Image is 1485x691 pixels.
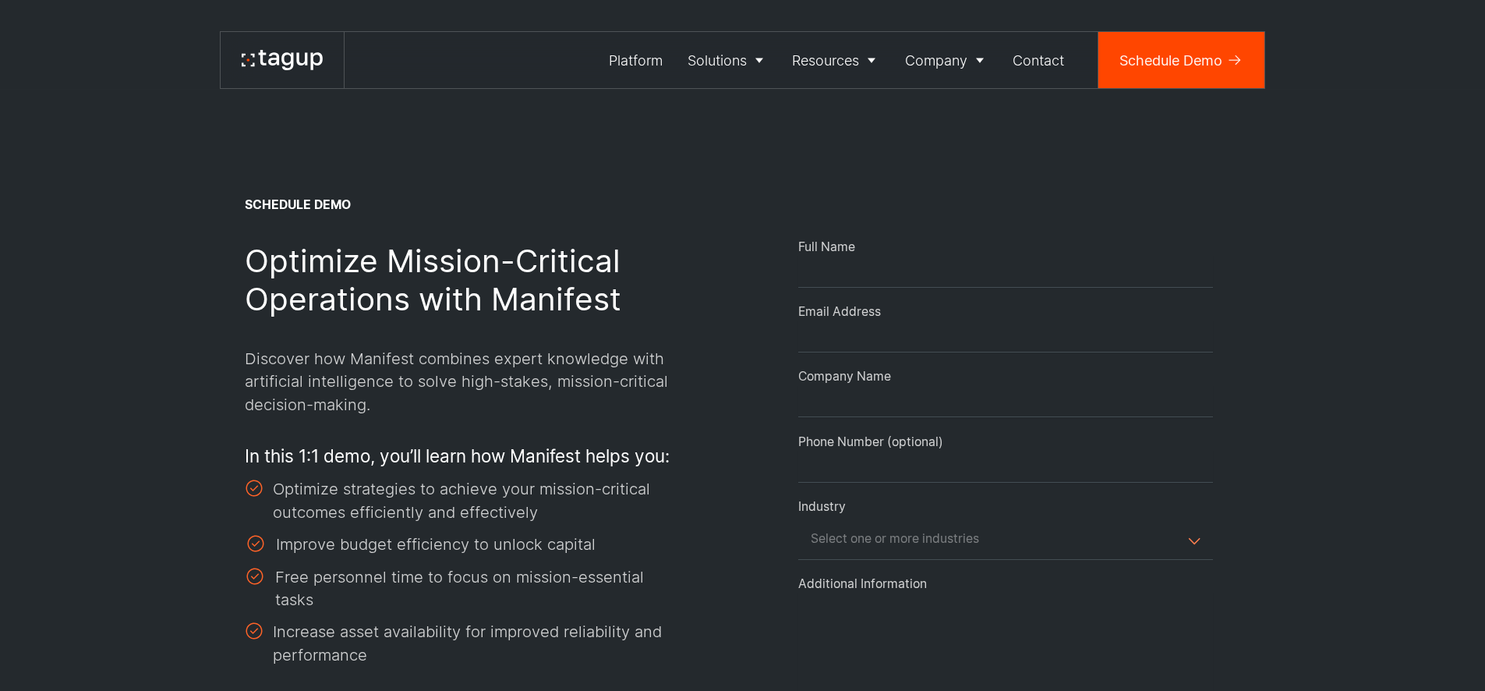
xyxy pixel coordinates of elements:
[798,498,1214,516] div: Industry
[688,50,747,71] div: Solutions
[792,50,859,71] div: Resources
[893,32,1001,88] a: Company
[798,239,1214,256] div: Full Name
[905,50,967,71] div: Company
[1119,50,1222,71] div: Schedule Demo
[1098,32,1264,88] a: Schedule Demo
[675,32,780,88] a: Solutions
[245,197,351,214] div: SCHEDULE demo
[245,242,715,319] h2: Optimize Mission-Critical Operations with Manifest
[798,576,1214,593] div: Additional Information
[811,531,979,547] div: Select one or more industries
[245,347,715,416] p: Discover how Manifest combines expert knowledge with artificial intelligence to solve high-stakes...
[798,368,1214,385] div: Company Name
[597,32,676,88] a: Platform
[245,444,670,469] p: In this 1:1 demo, you’ll learn how Manifest helps you:
[273,477,675,523] div: Optimize strategies to achieve your mission-critical outcomes efficiently and effectively
[1013,50,1064,71] div: Contact
[273,620,675,666] div: Increase asset availability for improved reliability and performance
[609,50,663,71] div: Platform
[276,533,596,555] div: Improve budget efficiency to unlock capital
[807,536,818,550] textarea: Search
[275,565,675,611] div: Free personnel time to focus on mission-essential tasks
[1001,32,1077,88] a: Contact
[798,434,1214,451] div: Phone Number (optional)
[780,32,893,88] a: Resources
[798,303,1214,321] div: Email Address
